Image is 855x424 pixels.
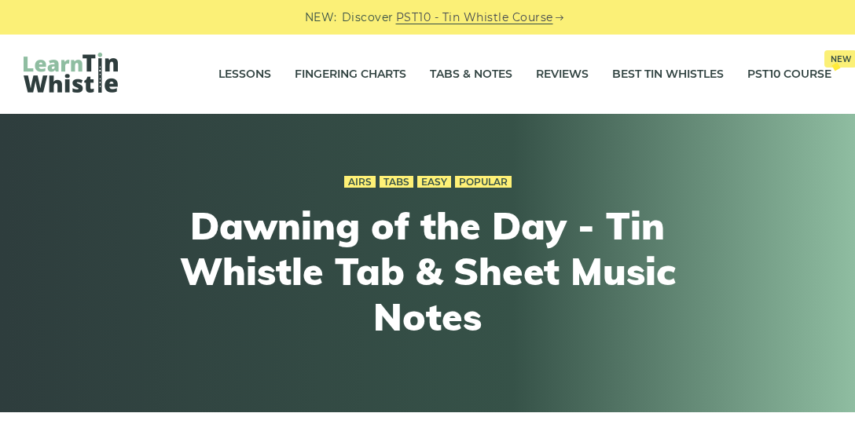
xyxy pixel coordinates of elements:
[218,55,271,94] a: Lessons
[536,55,589,94] a: Reviews
[380,176,413,188] a: Tabs
[430,55,512,94] a: Tabs & Notes
[455,176,512,188] a: Popular
[344,176,376,188] a: Airs
[417,176,451,188] a: Easy
[24,53,118,93] img: LearnTinWhistle.com
[138,203,717,339] h1: Dawning of the Day - Tin Whistle Tab & Sheet Music Notes
[747,55,831,94] a: PST10 CourseNew
[295,55,406,94] a: Fingering Charts
[612,55,724,94] a: Best Tin Whistles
